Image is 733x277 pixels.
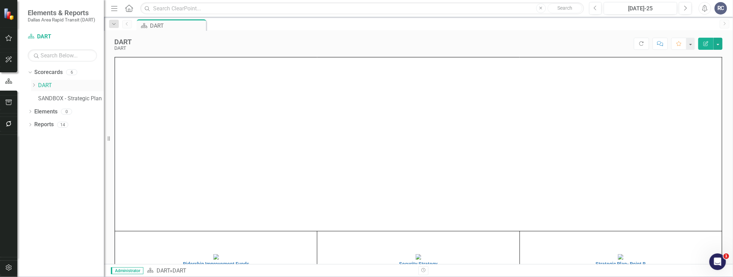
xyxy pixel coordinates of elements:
[34,68,63,76] a: Scorecards
[117,253,315,267] a: Ridership Improvement Funds
[117,261,315,267] h4: Ridership Improvement Funds
[604,2,677,15] button: [DATE]-25
[61,109,72,114] div: 0
[111,267,143,274] span: Administrator
[157,267,170,274] a: DART
[416,254,421,260] img: mceclip2%20v4.png
[173,267,186,274] div: DART
[66,70,77,75] div: 6
[606,4,675,13] div: [DATE]-25
[114,38,132,46] div: DART
[28,17,95,22] small: Dallas Area Rapid Transit (DART)
[150,21,204,30] div: DART
[57,122,68,128] div: 14
[34,121,54,129] a: Reports
[140,2,584,15] input: Search ClearPoint...
[3,8,16,20] img: ClearPoint Strategy
[147,267,413,275] div: »
[709,253,726,270] iframe: Intercom live chat
[548,3,582,13] button: Search
[557,5,572,11] span: Search
[28,9,95,17] span: Elements & Reports
[618,254,624,260] img: mceclip4%20v3.png
[522,253,720,267] a: Strategic Plan- Point B
[724,253,729,259] span: 1
[319,253,518,267] a: Security Strategy
[522,261,720,267] h4: Strategic Plan- Point B
[715,2,727,15] button: RC
[34,108,58,116] a: Elements
[38,82,104,90] a: DART
[213,254,219,260] img: mceclip1%20v4.png
[28,33,97,41] a: DART
[28,49,97,62] input: Search Below...
[319,261,518,267] h4: Security Strategy
[114,46,132,51] div: DART
[38,95,104,103] a: SANDBOX - Strategic Plan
